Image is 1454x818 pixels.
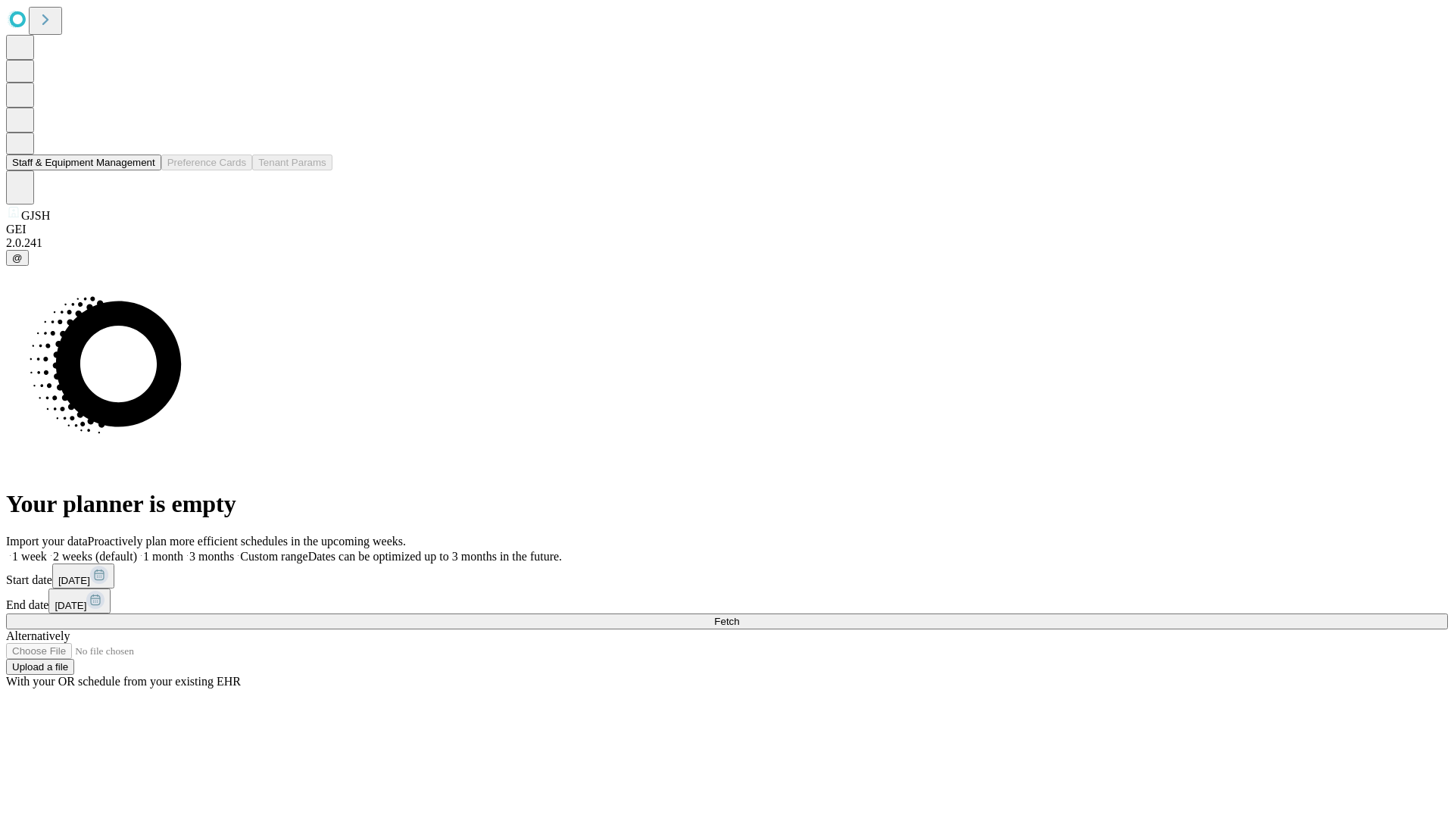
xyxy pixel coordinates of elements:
span: Fetch [714,616,739,627]
button: Upload a file [6,659,74,675]
span: GJSH [21,209,50,222]
button: Tenant Params [252,155,332,170]
div: 2.0.241 [6,236,1448,250]
span: Custom range [240,550,307,563]
span: @ [12,252,23,264]
span: Alternatively [6,629,70,642]
span: 2 weeks (default) [53,550,137,563]
button: [DATE] [52,564,114,589]
span: 1 week [12,550,47,563]
span: 1 month [143,550,183,563]
span: Proactively plan more efficient schedules in the upcoming weeks. [88,535,406,548]
span: Dates can be optimized up to 3 months in the future. [308,550,562,563]
button: Preference Cards [161,155,252,170]
div: GEI [6,223,1448,236]
span: [DATE] [55,600,86,611]
div: Start date [6,564,1448,589]
button: Fetch [6,613,1448,629]
span: With your OR schedule from your existing EHR [6,675,241,688]
button: @ [6,250,29,266]
h1: Your planner is empty [6,490,1448,518]
button: Staff & Equipment Management [6,155,161,170]
span: 3 months [189,550,234,563]
span: [DATE] [58,575,90,586]
div: End date [6,589,1448,613]
button: [DATE] [48,589,111,613]
span: Import your data [6,535,88,548]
